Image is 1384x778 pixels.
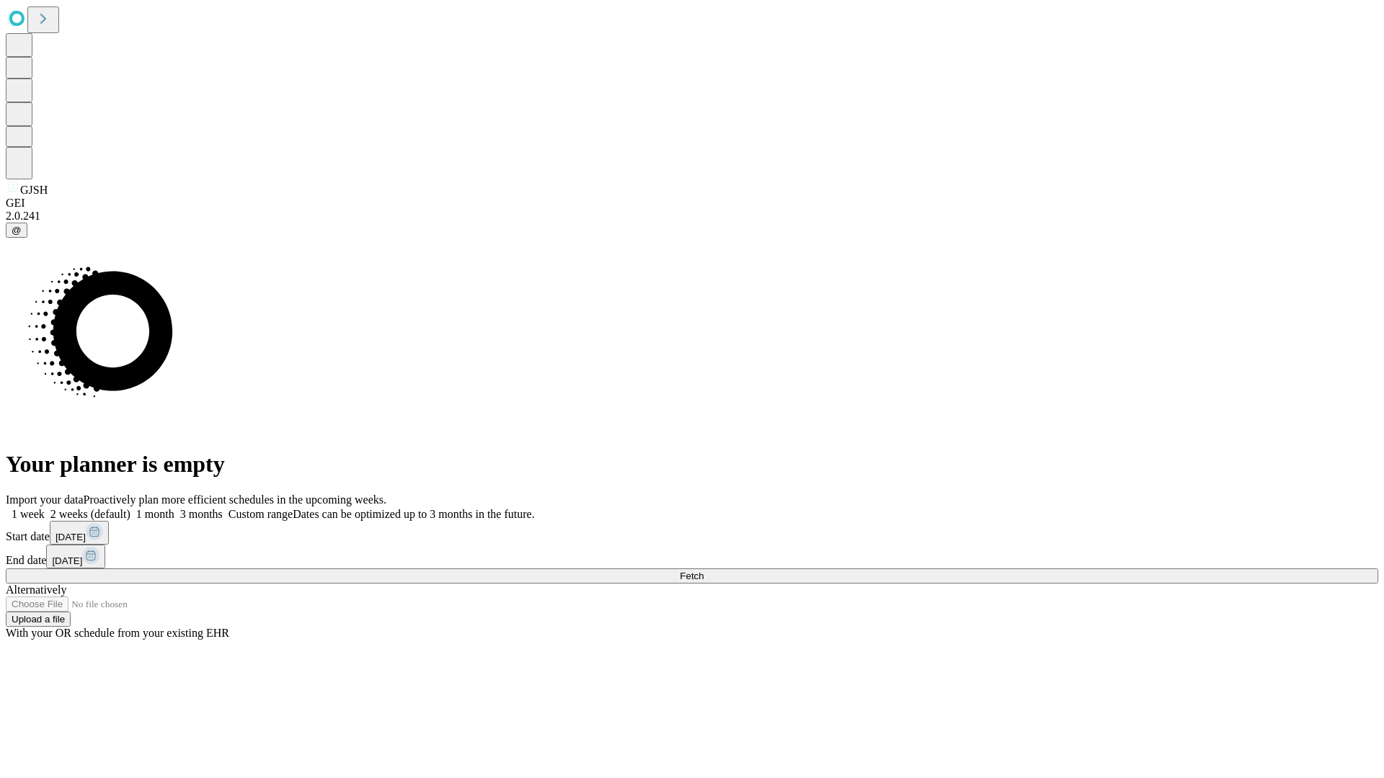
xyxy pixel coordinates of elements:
button: @ [6,223,27,238]
span: With your OR schedule from your existing EHR [6,627,229,639]
span: 2 weeks (default) [50,508,130,520]
span: [DATE] [56,532,86,542]
span: Custom range [229,508,293,520]
div: End date [6,545,1378,568]
span: Alternatively [6,583,66,596]
button: [DATE] [46,545,105,568]
div: GEI [6,197,1378,210]
span: Proactively plan more efficient schedules in the upcoming weeks. [84,493,386,506]
div: Start date [6,521,1378,545]
span: GJSH [20,184,48,196]
h1: Your planner is empty [6,451,1378,478]
span: Fetch [680,571,704,581]
div: 2.0.241 [6,210,1378,223]
span: 1 month [136,508,174,520]
span: Import your data [6,493,84,506]
span: 1 week [12,508,45,520]
button: [DATE] [50,521,109,545]
span: 3 months [180,508,223,520]
button: Upload a file [6,612,71,627]
button: Fetch [6,568,1378,583]
span: Dates can be optimized up to 3 months in the future. [293,508,534,520]
span: @ [12,225,22,236]
span: [DATE] [52,555,82,566]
